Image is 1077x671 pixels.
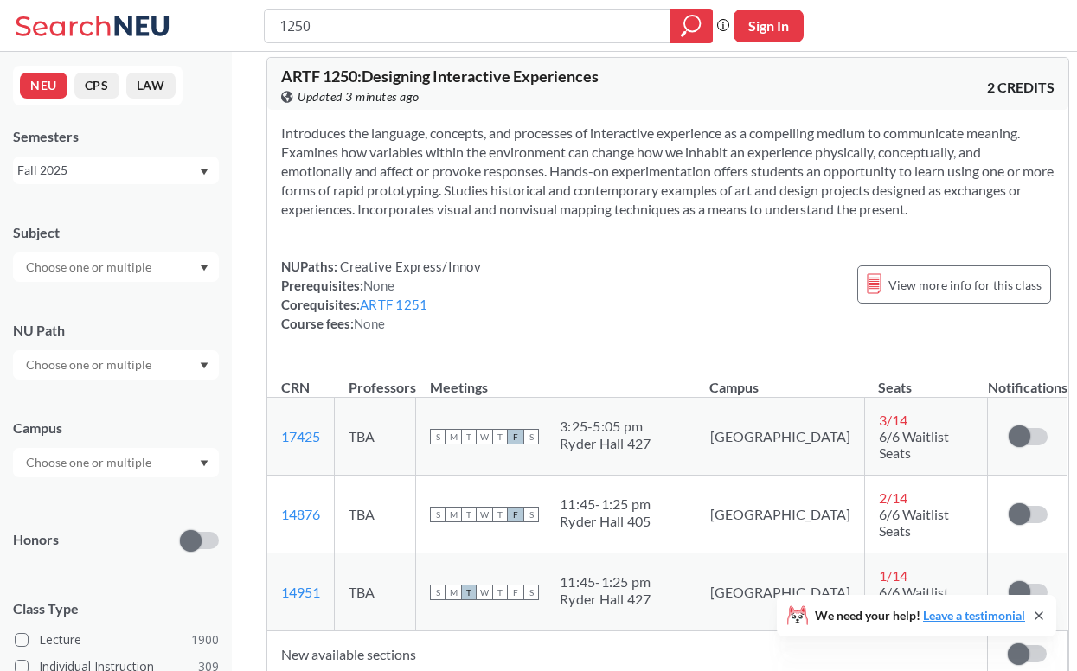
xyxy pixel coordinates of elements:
span: ARTF 1250 : Designing Interactive Experiences [281,67,599,86]
div: Dropdown arrow [13,448,219,477]
div: Ryder Hall 427 [560,435,651,452]
span: View more info for this class [888,274,1042,296]
span: T [492,507,508,522]
svg: Dropdown arrow [200,169,208,176]
span: M [446,507,461,522]
button: Sign In [734,10,804,42]
svg: Dropdown arrow [200,460,208,467]
div: Fall 2025 [17,161,198,180]
svg: magnifying glass [681,14,702,38]
span: W [477,585,492,600]
div: NU Path [13,321,219,340]
span: None [354,316,385,331]
span: We need your help! [815,610,1025,622]
div: NUPaths: Prerequisites: Corequisites: Course fees: [281,257,481,333]
span: T [492,585,508,600]
th: Campus [696,361,864,398]
td: TBA [335,476,416,553]
span: T [461,429,477,444]
div: 3:25 - 5:05 pm [560,418,651,435]
td: [GEOGRAPHIC_DATA] [696,476,864,553]
span: S [430,429,446,444]
span: F [508,507,523,522]
div: Subject [13,223,219,242]
p: Honors [13,530,59,550]
td: [GEOGRAPHIC_DATA] [696,398,864,476]
span: 2 / 14 [879,489,907,506]
span: T [461,585,477,600]
span: S [523,429,539,444]
span: W [477,429,492,444]
td: [GEOGRAPHIC_DATA] [696,553,864,631]
div: Dropdown arrow [13,350,219,380]
td: TBA [335,553,416,631]
input: Choose one or multiple [17,355,163,375]
div: magnifying glass [670,9,713,43]
span: 1900 [191,630,219,649]
span: F [508,429,523,444]
div: CRN [281,378,310,397]
div: Dropdown arrow [13,252,219,282]
input: Class, professor, course number, "phrase" [278,11,657,41]
span: 3 / 14 [879,412,907,428]
a: 17425 [281,428,320,444]
div: Ryder Hall 427 [560,591,651,608]
label: Lecture [15,629,219,651]
div: Ryder Hall 405 [560,513,651,530]
span: 1 / 14 [879,567,907,584]
a: 14876 [281,506,320,522]
span: 6/6 Waitlist Seats [879,506,949,539]
th: Professors [335,361,416,398]
span: Creative Express/Innov [337,259,481,274]
input: Choose one or multiple [17,452,163,473]
th: Notifications [988,361,1068,398]
div: 11:45 - 1:25 pm [560,495,651,513]
span: 6/6 Waitlist Seats [879,428,949,461]
th: Meetings [416,361,696,398]
span: 6/6 Waitlist Seats [879,584,949,617]
a: ARTF 1251 [360,297,427,312]
span: None [363,278,394,293]
svg: Dropdown arrow [200,265,208,272]
a: Leave a testimonial [923,608,1025,623]
span: S [523,507,539,522]
span: W [477,507,492,522]
button: NEU [20,73,67,99]
div: 11:45 - 1:25 pm [560,573,651,591]
svg: Dropdown arrow [200,362,208,369]
td: TBA [335,398,416,476]
span: T [492,429,508,444]
th: Seats [864,361,987,398]
span: M [446,429,461,444]
span: F [508,585,523,600]
span: M [446,585,461,600]
span: T [461,507,477,522]
span: 2 CREDITS [987,78,1055,97]
span: Updated 3 minutes ago [298,87,420,106]
div: Semesters [13,127,219,146]
span: S [430,585,446,600]
div: Campus [13,419,219,438]
span: S [523,585,539,600]
span: Class Type [13,599,219,618]
div: Fall 2025Dropdown arrow [13,157,219,184]
a: 14951 [281,584,320,600]
input: Choose one or multiple [17,257,163,278]
button: CPS [74,73,119,99]
section: Introduces the language, concepts, and processes of interactive experience as a compelling medium... [281,124,1055,219]
span: S [430,507,446,522]
button: LAW [126,73,176,99]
